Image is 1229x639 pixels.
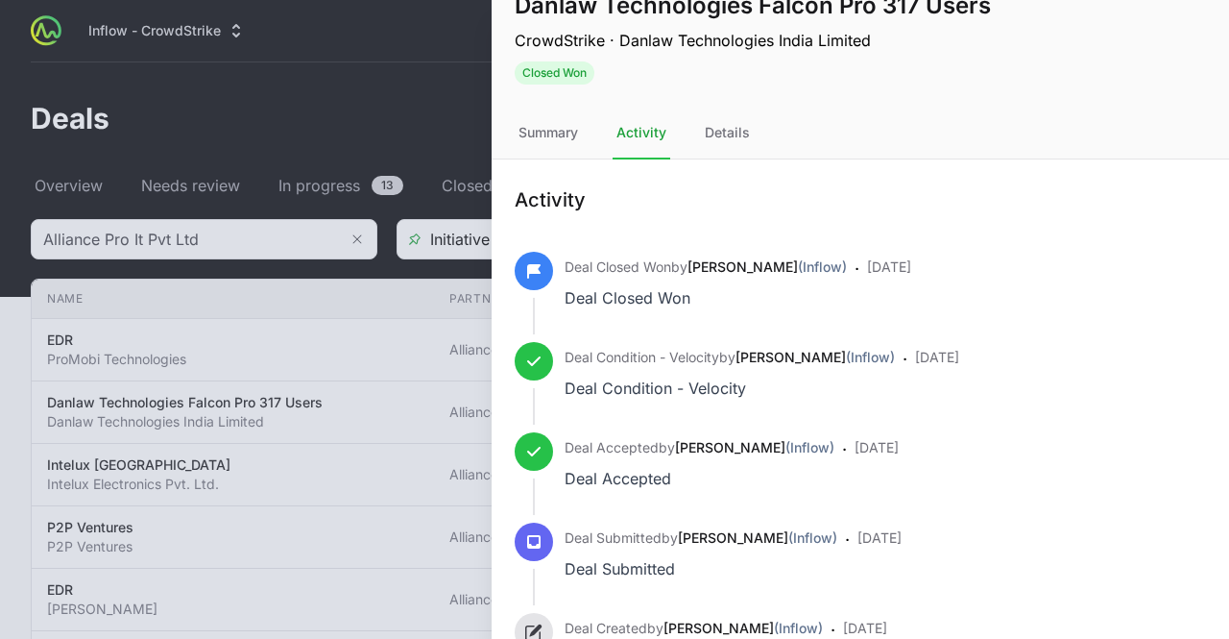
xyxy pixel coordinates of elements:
[515,29,991,52] p: CrowdStrike · Danlaw Technologies India Limited
[842,436,847,492] span: ·
[515,108,582,160] div: Summary
[687,258,847,275] a: [PERSON_NAME](Inflow)
[915,349,959,365] time: [DATE]
[663,620,823,636] a: [PERSON_NAME](Inflow)
[565,465,834,492] div: Deal Accepted
[565,528,837,548] p: by
[788,529,837,546] span: (Inflow)
[798,258,847,275] span: (Inflow)
[843,620,887,636] time: [DATE]
[774,620,823,636] span: (Inflow)
[701,108,754,160] div: Details
[565,348,895,367] p: by
[565,620,647,636] span: Deal Created
[565,258,671,275] span: Deal Closed Won
[565,529,662,546] span: Deal Submitted
[846,349,895,365] span: (Inflow)
[867,258,911,275] time: [DATE]
[613,108,670,160] div: Activity
[565,375,895,402] div: Deal Condition - Velocity
[903,346,907,402] span: ·
[785,439,834,455] span: (Inflow)
[845,527,850,582] span: ·
[565,438,834,457] p: by
[855,256,859,311] span: ·
[565,349,719,365] span: Deal Condition - Velocity
[678,529,837,546] a: [PERSON_NAME](Inflow)
[855,439,899,455] time: [DATE]
[492,108,1229,160] nav: Tabs
[675,439,834,455] a: [PERSON_NAME](Inflow)
[565,619,823,638] p: by
[565,555,837,582] div: Deal Submitted
[565,258,847,277] p: by
[565,284,847,311] div: Deal Closed Won
[857,529,902,546] time: [DATE]
[735,349,895,365] a: [PERSON_NAME](Inflow)
[565,439,659,455] span: Deal Accepted
[515,186,1206,213] h1: Activity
